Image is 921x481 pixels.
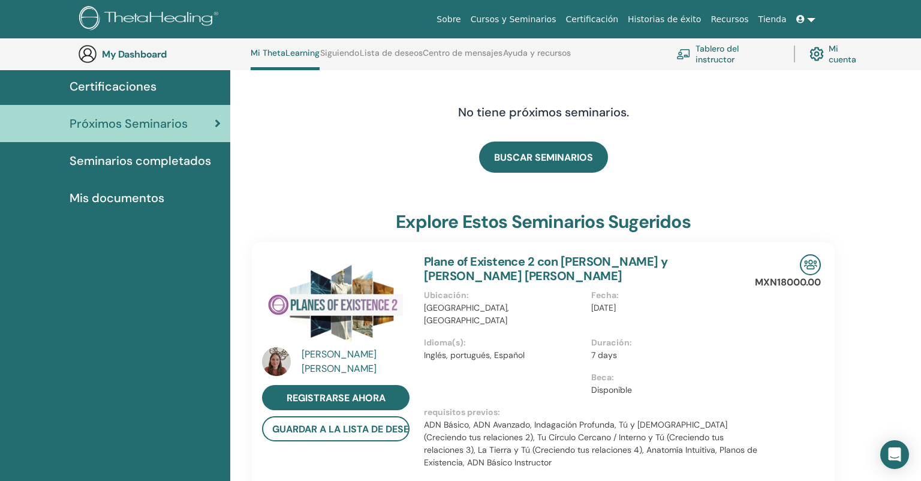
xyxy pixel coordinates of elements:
button: Guardar a la lista de deseos [262,416,410,441]
h4: No tiene próximos seminarios. [354,105,732,119]
a: registrarse ahora [262,385,410,410]
a: BUSCAR SEMINARIOS [479,142,608,173]
a: Historias de éxito [623,8,706,31]
p: Disponible [591,384,751,396]
span: Certificaciones [70,77,156,95]
a: Tablero del instructor [676,41,779,67]
img: In-Person Seminar [800,254,821,275]
span: registrarse ahora [287,392,386,404]
a: Mi cuenta [809,41,868,67]
a: Centro de mensajes [423,48,502,67]
div: Open Intercom Messenger [880,440,909,469]
a: Sobre [432,8,465,31]
p: ADN Básico, ADN Avanzado, Indagación Profunda, Tú y [DEMOGRAPHIC_DATA] (Creciendo tus relaciones ... [424,419,759,469]
p: Idioma(s) : [424,336,584,349]
a: Recursos [706,8,753,31]
a: Cursos y Seminarios [466,8,561,31]
p: Ubicación : [424,289,584,302]
p: requisitos previos : [424,406,759,419]
p: Fecha : [591,289,751,302]
a: Siguiendo [320,48,359,67]
img: Plane of Existence 2 [262,254,410,351]
a: Lista de deseos [360,48,423,67]
p: [GEOGRAPHIC_DATA], [GEOGRAPHIC_DATA] [424,302,584,327]
img: cog.svg [809,44,824,64]
p: Inglés, portugués, Español [424,349,584,362]
img: chalkboard-teacher.svg [676,49,691,59]
p: MXN18000.00 [755,275,821,290]
span: Mis documentos [70,189,164,207]
img: generic-user-icon.jpg [78,44,97,64]
a: [PERSON_NAME] [PERSON_NAME] [302,347,413,376]
p: Beca : [591,371,751,384]
span: Seminarios completados [70,152,211,170]
span: Próximos Seminarios [70,115,188,133]
a: Certificación [561,8,623,31]
h3: My Dashboard [102,49,222,60]
a: Mi ThetaLearning [251,48,320,70]
span: BUSCAR SEMINARIOS [494,151,593,164]
p: 7 days [591,349,751,362]
img: logo.png [79,6,222,33]
a: Tienda [754,8,791,31]
h3: Explore estos seminarios sugeridos [396,211,691,233]
a: Plane of Existence 2 con [PERSON_NAME] y [PERSON_NAME] [PERSON_NAME] [424,254,668,284]
p: [DATE] [591,302,751,314]
a: Ayuda y recursos [503,48,571,67]
p: Duración : [591,336,751,349]
img: default.jpg [262,347,291,376]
